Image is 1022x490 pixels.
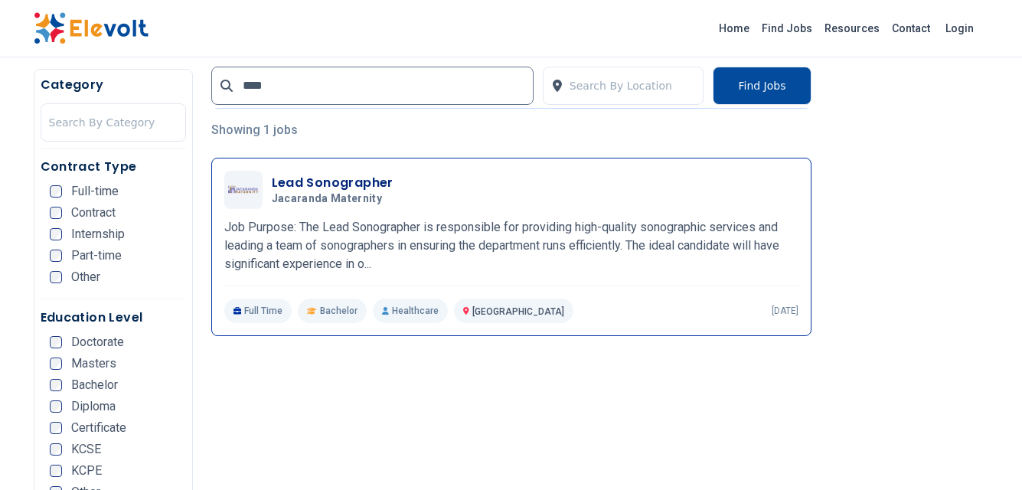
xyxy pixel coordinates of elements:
[272,192,383,206] span: Jacaranda Maternity
[272,174,393,192] h3: Lead Sonographer
[41,158,186,176] h5: Contract Type
[71,207,116,219] span: Contract
[50,271,62,283] input: Other
[713,67,811,105] button: Find Jobs
[50,465,62,477] input: KCPE
[228,185,259,196] img: Jacaranda Maternity
[50,228,62,240] input: Internship
[50,443,62,456] input: KCSE
[71,185,119,198] span: Full-time
[50,422,62,434] input: Certificate
[71,271,100,283] span: Other
[50,336,62,348] input: Doctorate
[71,443,101,456] span: KCSE
[472,306,564,317] span: [GEOGRAPHIC_DATA]
[41,309,186,327] h5: Education Level
[224,218,798,273] p: Job Purpose: The Lead Sonographer is responsible for providing high-quality sonographic services ...
[224,299,292,323] p: Full Time
[50,379,62,391] input: Bachelor
[713,16,756,41] a: Home
[71,358,116,370] span: Masters
[50,185,62,198] input: Full-time
[818,16,886,41] a: Resources
[71,379,118,391] span: Bachelor
[936,13,983,44] a: Login
[50,400,62,413] input: Diploma
[772,305,798,317] p: [DATE]
[41,76,186,94] h5: Category
[50,250,62,262] input: Part-time
[886,16,936,41] a: Contact
[34,12,149,44] img: Elevolt
[756,16,818,41] a: Find Jobs
[211,121,811,139] p: Showing 1 jobs
[71,250,122,262] span: Part-time
[71,336,124,348] span: Doctorate
[71,465,102,477] span: KCPE
[50,207,62,219] input: Contract
[373,299,448,323] p: Healthcare
[50,358,62,370] input: Masters
[945,416,1022,490] iframe: Chat Widget
[71,400,116,413] span: Diploma
[224,171,798,323] a: Jacaranda MaternityLead SonographerJacaranda MaternityJob Purpose: The Lead Sonographer is respon...
[71,228,125,240] span: Internship
[71,422,126,434] span: Certificate
[320,305,358,317] span: Bachelor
